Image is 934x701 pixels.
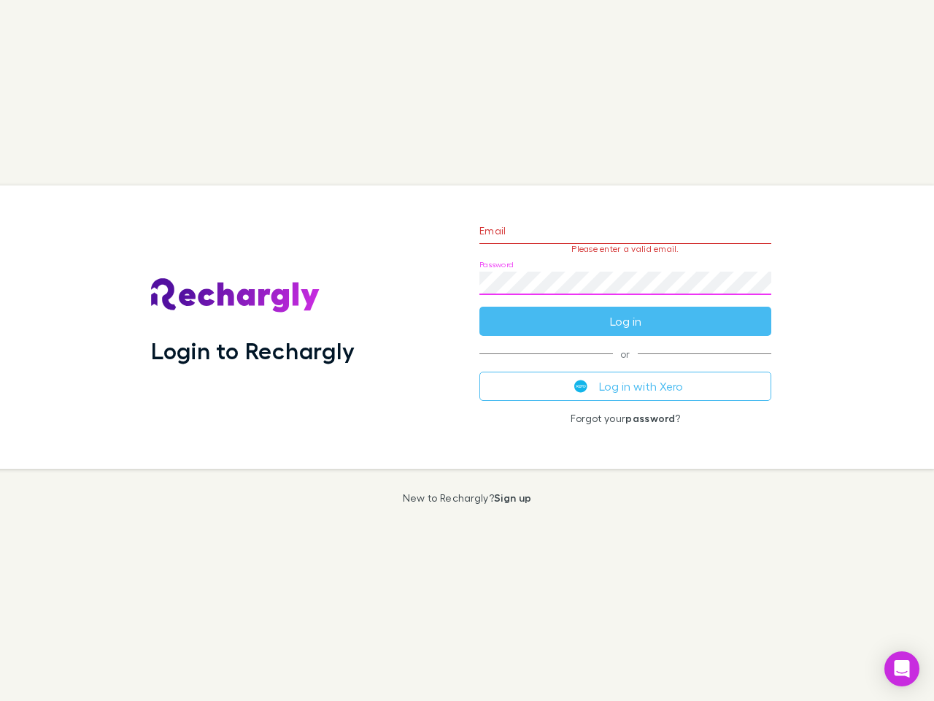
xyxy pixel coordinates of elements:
[151,337,355,364] h1: Login to Rechargly
[479,259,514,270] label: Password
[884,651,919,686] div: Open Intercom Messenger
[494,491,531,504] a: Sign up
[479,413,771,424] p: Forgot your ?
[625,412,675,424] a: password
[479,244,771,254] p: Please enter a valid email.
[403,492,532,504] p: New to Rechargly?
[479,307,771,336] button: Log in
[151,278,320,313] img: Rechargly's Logo
[574,380,587,393] img: Xero's logo
[479,353,771,354] span: or
[479,372,771,401] button: Log in with Xero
